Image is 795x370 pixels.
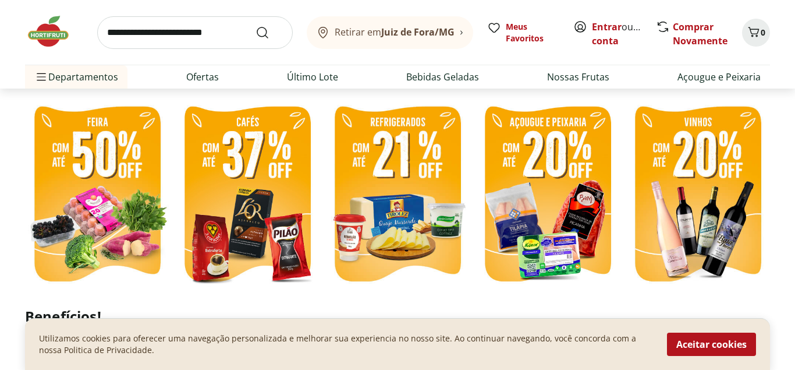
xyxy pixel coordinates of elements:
[592,20,656,47] a: Criar conta
[325,99,470,292] img: refrigerados
[487,21,559,44] a: Meus Favoritos
[667,333,756,356] button: Aceitar cookies
[97,16,293,49] input: search
[335,27,455,37] span: Retirar em
[547,70,609,84] a: Nossas Frutas
[506,21,559,44] span: Meus Favoritos
[742,19,770,47] button: Carrinho
[475,99,620,292] img: resfriados
[673,20,727,47] a: Comprar Novamente
[255,26,283,40] button: Submit Search
[677,70,761,84] a: Açougue e Peixaria
[592,20,644,48] span: ou
[592,20,622,33] a: Entrar
[34,63,118,91] span: Departamentos
[25,99,169,292] img: feira
[307,16,473,49] button: Retirar emJuiz de Fora/MG
[406,70,479,84] a: Bebidas Geladas
[626,99,770,292] img: vinhos
[381,26,455,38] b: Juiz de Fora/MG
[39,333,653,356] p: Utilizamos cookies para oferecer uma navegação personalizada e melhorar sua experiencia no nosso ...
[175,99,320,292] img: café
[25,14,83,49] img: Hortifruti
[287,70,338,84] a: Último Lote
[25,308,770,325] h2: Benefícios!
[761,27,765,38] span: 0
[34,63,48,91] button: Menu
[186,70,219,84] a: Ofertas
